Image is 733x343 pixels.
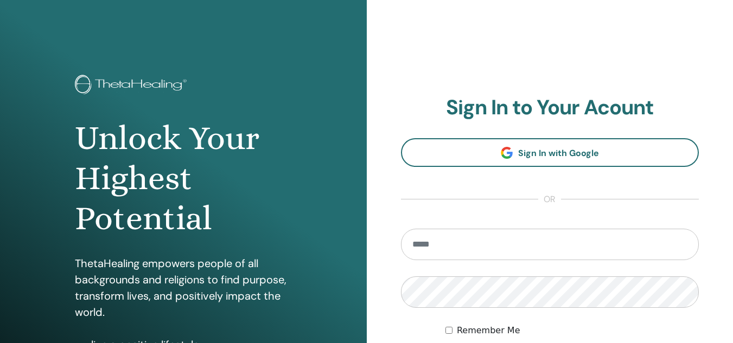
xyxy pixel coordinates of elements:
span: or [538,193,561,206]
h1: Unlock Your Highest Potential [75,118,292,239]
span: Sign In with Google [518,147,599,159]
h2: Sign In to Your Acount [401,95,699,120]
a: Sign In with Google [401,138,699,167]
label: Remember Me [457,324,520,337]
p: ThetaHealing empowers people of all backgrounds and religions to find purpose, transform lives, a... [75,255,292,320]
div: Keep me authenticated indefinitely or until I manually logout [445,324,699,337]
